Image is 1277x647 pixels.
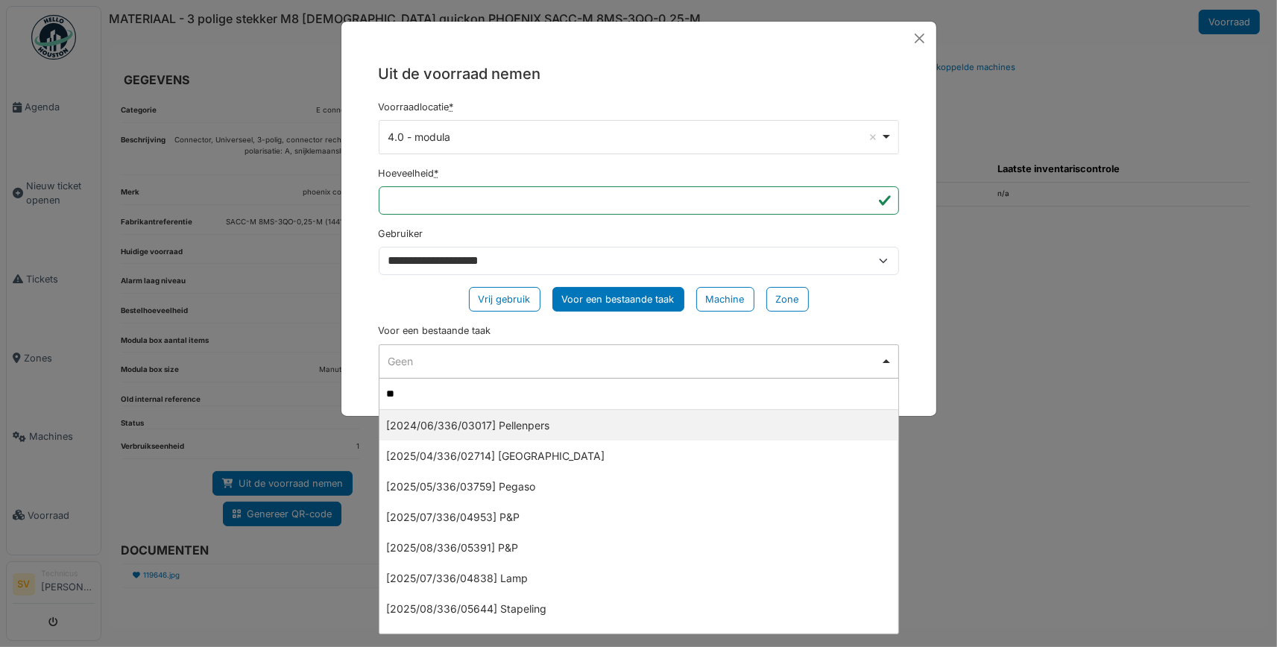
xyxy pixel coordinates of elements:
button: Remove item: '125241' [865,130,880,145]
abbr: Verplicht [450,101,454,113]
div: [2024/06/336/03017] Pellenpers [379,410,898,441]
input: Geen [379,379,898,410]
div: Geen [388,353,880,369]
div: [2025/08/336/05644] Stapeling [379,593,898,624]
div: Vrij gebruik [469,287,540,312]
label: Hoeveelheid [379,166,439,180]
button: Close [909,28,930,49]
div: Machine [696,287,754,312]
label: Gebruiker [379,227,423,241]
div: [2025/05/336/03759] Pegaso [379,471,898,502]
h5: Uit de voorraad nemen [379,63,899,85]
div: [2025/04/336/02714] [GEOGRAPHIC_DATA] [379,441,898,471]
div: [2025/07/336/04953] P&P [379,502,898,532]
div: 4.0 - modula [388,129,880,145]
abbr: Verplicht [435,168,439,179]
label: Voorraadlocatie [379,100,454,114]
label: Voor een bestaande taak [379,323,491,338]
div: [2025/08/336/05391] P&P [379,532,898,563]
div: Voor een bestaande taak [552,287,684,312]
div: [2025/07/336/04838] Lamp [379,563,898,593]
div: Zone [766,287,809,312]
